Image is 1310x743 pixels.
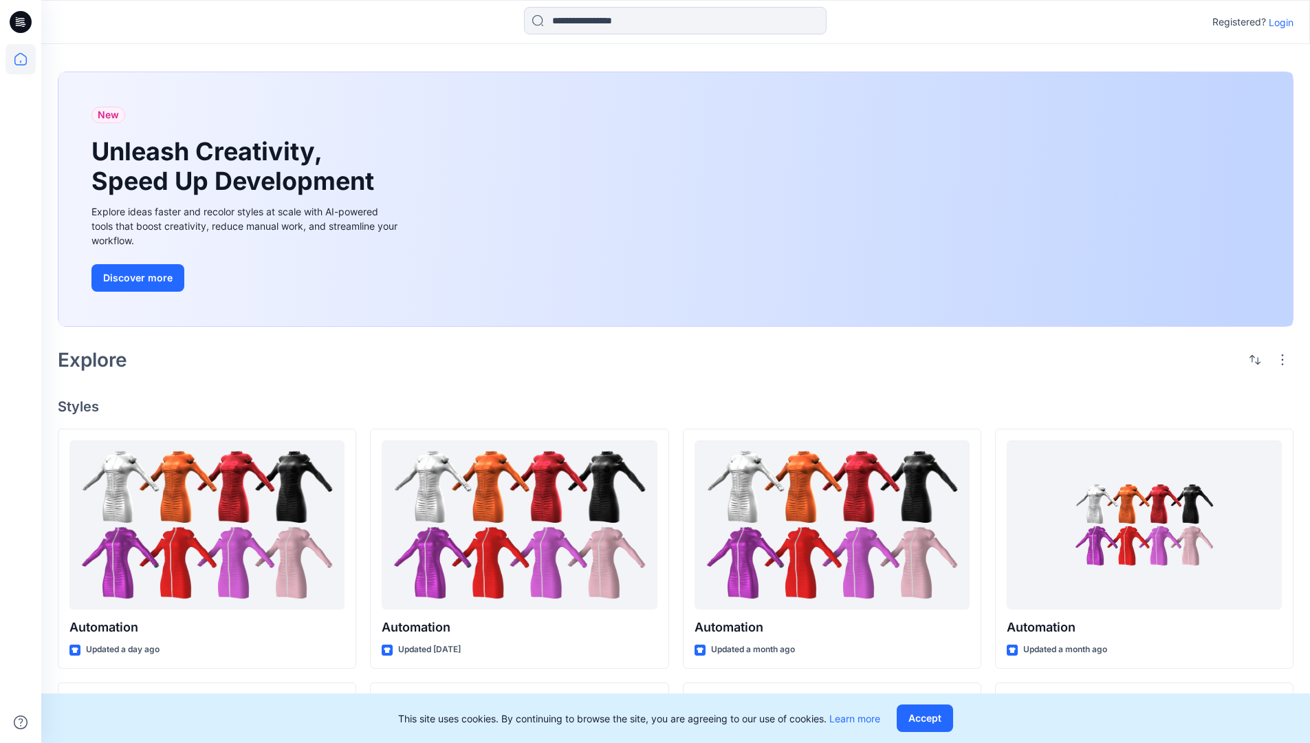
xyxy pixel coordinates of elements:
[58,349,127,371] h2: Explore
[382,618,657,637] p: Automation
[382,440,657,610] a: Automation
[86,643,160,657] p: Updated a day ago
[1212,14,1266,30] p: Registered?
[69,618,345,637] p: Automation
[398,711,880,726] p: This site uses cookies. By continuing to browse the site, you are agreeing to our use of cookies.
[98,107,119,123] span: New
[91,204,401,248] div: Explore ideas faster and recolor styles at scale with AI-powered tools that boost creativity, red...
[91,137,380,196] h1: Unleash Creativity, Speed Up Development
[1269,15,1293,30] p: Login
[91,264,184,292] button: Discover more
[829,713,880,724] a: Learn more
[91,264,401,292] a: Discover more
[1023,643,1107,657] p: Updated a month ago
[695,618,970,637] p: Automation
[695,440,970,610] a: Automation
[711,643,795,657] p: Updated a month ago
[69,440,345,610] a: Automation
[897,704,953,732] button: Accept
[1007,440,1282,610] a: Automation
[1007,618,1282,637] p: Automation
[58,398,1293,415] h4: Styles
[398,643,461,657] p: Updated [DATE]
